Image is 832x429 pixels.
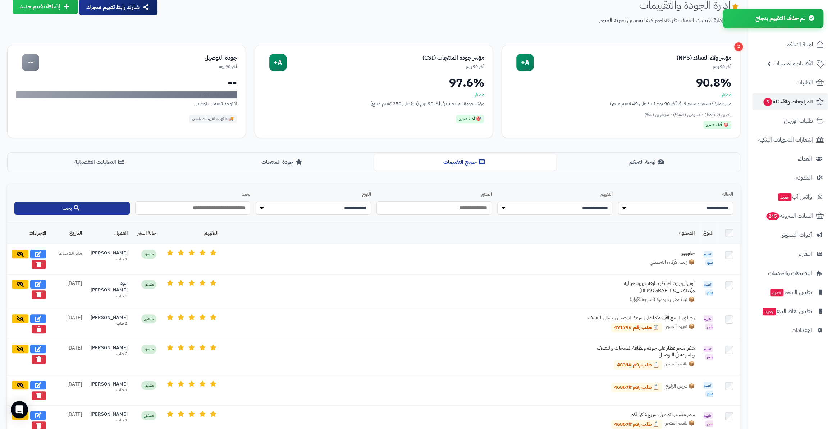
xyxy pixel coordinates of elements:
[11,401,28,418] div: Open Intercom Messenger
[50,339,86,375] td: [DATE]
[256,191,371,198] label: النوع
[135,191,251,198] label: بحث
[16,91,237,98] div: لا توجد بيانات كافية
[511,77,731,88] div: 90.8%
[161,222,223,244] th: التقييم
[762,306,812,316] span: تطبيق نقاط البيع
[91,294,128,299] div: 3 طلب
[784,116,813,126] span: طلبات الإرجاع
[587,280,695,294] div: لونها يبررررد الخاطر نظيفة مررررة خيالية و[DEMOGRAPHIC_DATA]
[752,150,828,167] a: العملاء
[91,321,128,327] div: 2 طلب
[587,345,695,359] div: شكرا متجر عطار على جودة ونظافة المنتجات والتغليف والسرعه في التوصيل
[91,418,128,423] div: 1 طلب
[755,14,805,23] span: تم حذف التقييم بنجاح
[611,323,662,332] a: 📋 طلب رقم #47179
[9,154,191,170] button: التحليلات التفصيلية
[556,154,739,170] button: لوحة التحكم
[752,264,828,282] a: التطبيقات والخدمات
[704,346,713,361] span: تقييم متجر
[141,250,156,259] span: منشور
[796,173,812,183] span: المدونة
[91,381,128,388] div: [PERSON_NAME]
[611,383,662,392] a: 📋 طلب رقم #46867
[189,115,237,123] div: 🚚 لا توجد تقييمات شحن
[752,322,828,339] a: الإعدادات
[39,54,237,62] div: جودة التوصيل
[650,259,695,266] span: 📦 زيت الأركان التجميلي
[796,78,813,88] span: الطلبات
[704,315,713,331] span: تقييم متجر
[752,112,828,129] a: طلبات الإرجاع
[704,281,713,296] span: تقييم منتج
[798,154,812,164] span: العملاء
[765,211,813,221] span: السلات المتروكة
[752,131,828,148] a: إشعارات التحويلات البنكية
[704,251,713,266] span: تقييم منتج
[752,93,828,110] a: المراجعات والأسئلة5
[141,280,156,289] span: منشور
[16,77,237,88] div: --
[91,257,128,262] div: 1 طلب
[164,16,740,24] p: مراقبة وإدارة تقييمات العملاء بطريقة احترافية لتحسين تجربة المتجر
[534,54,731,62] div: مؤشر ولاء العملاء (NPS)
[91,411,128,418] div: [PERSON_NAME]
[516,54,534,71] div: A+
[773,59,813,69] span: الأقسام والمنتجات
[611,420,662,429] a: 📋 طلب رقم #46867
[734,42,743,51] div: 2
[703,121,731,129] div: 🎯 أداء متميز
[766,212,779,220] span: 245
[141,411,156,420] span: منشور
[16,100,237,107] div: لا توجد تقييمات توصيل
[269,54,287,71] div: A+
[50,375,86,405] td: [DATE]
[666,323,695,332] span: 📦 تقييم المتجر
[22,54,39,71] div: --
[287,54,484,62] div: مؤشر جودة المنتجات (CSI)
[86,222,132,244] th: العميل
[264,77,484,88] div: 97.6%
[91,387,128,393] div: 1 طلب
[770,289,783,296] span: جديد
[704,382,713,397] span: تقييم منتج
[264,91,484,98] div: ممتاز
[752,169,828,186] a: المدونة
[132,222,161,244] th: حالة النشر
[763,97,813,107] span: المراجعات والأسئلة
[141,314,156,323] span: منشور
[630,296,695,303] span: 📦 نيلة مغربية بودرة (الدرجة الأولى)
[264,100,484,107] div: مؤشر جودة المنتجات في آخر 90 يوم (بناءً على 250 تقييم منتج)
[752,226,828,244] a: أدوات التسويق
[666,383,695,392] span: 📦 شرش الزلوع
[376,191,492,198] label: المنتج
[511,100,731,107] div: من عملائك سعداء بمتجرك في آخر 90 يوم (بناءً على 49 تقييم متجر)
[511,91,731,98] div: ممتاز
[752,36,828,53] a: لوحة التحكم
[587,314,695,322] div: وصلني المنتج الآن شكرا على سرعة التوصيل وحمال التغليف
[91,314,128,321] div: [PERSON_NAME]
[752,74,828,91] a: الطلبات
[14,202,130,215] button: بحث
[778,193,791,201] span: جديد
[534,64,731,70] div: آخر 90 يوم
[50,275,86,309] td: [DATE]
[141,381,156,390] span: منشور
[91,345,128,351] div: [PERSON_NAME]
[456,115,484,123] div: 🎯 أداء متميز
[763,98,772,106] span: 5
[141,345,156,354] span: منشور
[50,222,86,244] th: التاريخ
[781,230,812,240] span: أدوات التسويق
[223,222,699,244] th: المحتوى
[618,191,733,198] label: الحالة
[587,411,695,418] div: سعر مناسب توصيل سريع شكرا لكم
[91,250,128,257] div: [PERSON_NAME]
[704,412,713,427] span: تقييم متجر
[91,280,128,293] div: جود [PERSON_NAME]
[783,5,825,20] img: logo-2.png
[614,360,662,370] a: 📋 طلب رقم #4831
[763,308,776,315] span: جديد
[50,244,86,275] td: منذ 19 ساعة
[752,303,828,320] a: تطبيق نقاط البيعجديد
